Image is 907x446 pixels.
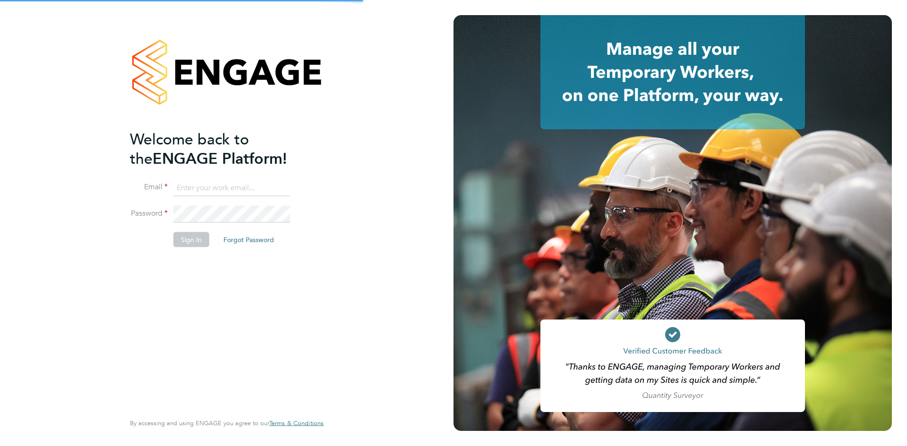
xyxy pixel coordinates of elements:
a: Terms & Conditions [269,420,324,427]
label: Email [130,182,168,192]
label: Password [130,209,168,219]
span: By accessing and using ENGAGE you agree to our [130,419,324,427]
span: Terms & Conditions [269,419,324,427]
button: Forgot Password [216,232,282,247]
input: Enter your work email... [173,179,290,196]
span: Welcome back to the [130,130,249,168]
button: Sign In [173,232,209,247]
h2: ENGAGE Platform! [130,129,314,168]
